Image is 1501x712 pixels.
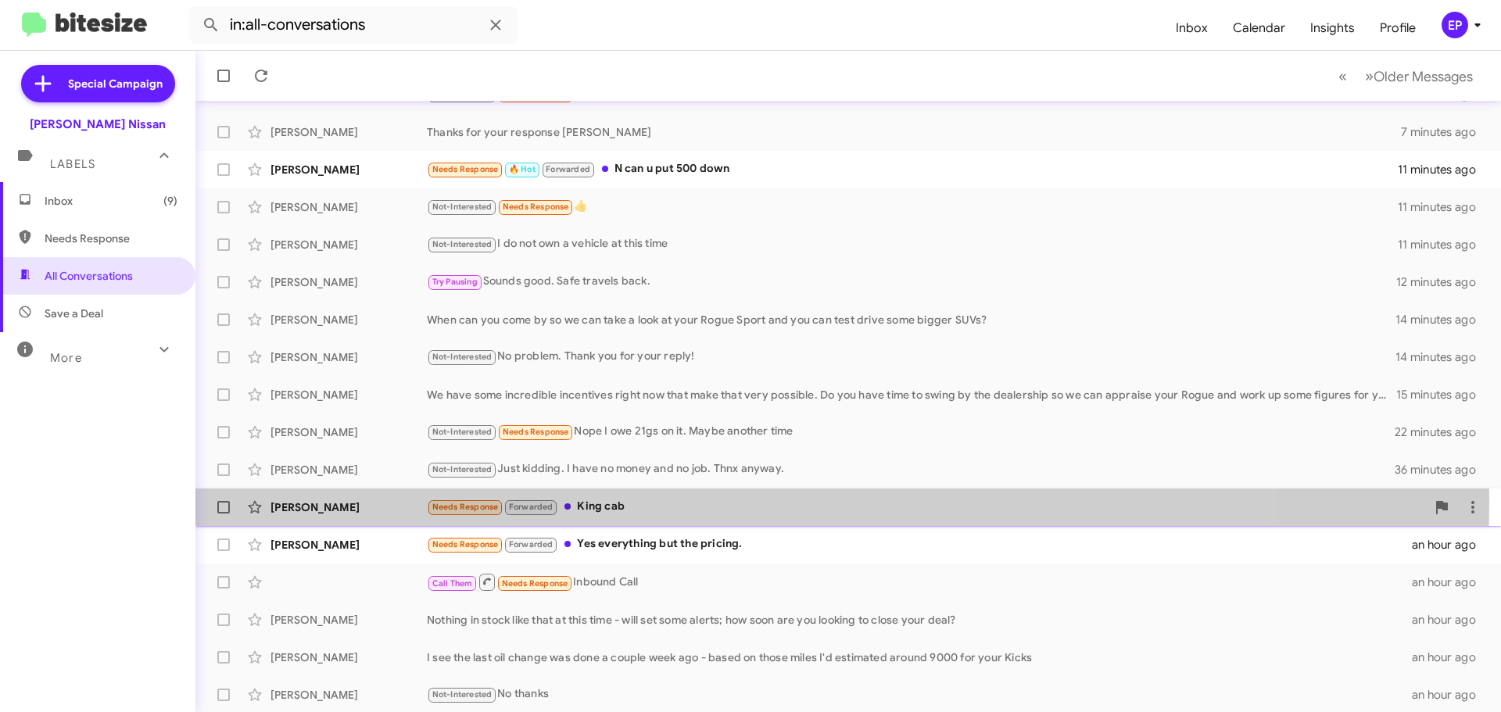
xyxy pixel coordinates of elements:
div: [PERSON_NAME] [270,312,427,327]
span: (9) [163,193,177,209]
div: an hour ago [1412,687,1488,703]
div: When can you come by so we can take a look at your Rogue Sport and you can test drive some bigger... [427,312,1395,327]
div: an hour ago [1412,574,1488,590]
div: [PERSON_NAME] [270,387,427,403]
span: Needs Response [432,502,499,512]
div: [PERSON_NAME] [270,687,427,703]
div: 14 minutes ago [1395,312,1488,327]
div: I do not own a vehicle at this time [427,235,1398,253]
span: Not-Interested [432,239,493,249]
span: Needs Response [502,578,568,589]
div: [PERSON_NAME] [270,274,427,290]
span: « [1338,66,1347,86]
div: [PERSON_NAME] [270,199,427,215]
div: 22 minutes ago [1395,424,1488,440]
div: [PERSON_NAME] [270,424,427,440]
span: Needs Response [45,231,177,246]
div: No problem. Thank you for your reply! [427,348,1395,366]
span: Not-Interested [432,427,493,437]
button: EP [1428,12,1484,38]
div: King cab [427,498,1426,516]
span: » [1365,66,1374,86]
a: Inbox [1163,5,1220,51]
div: Sounds good. Safe travels back. [427,273,1396,291]
button: Next [1356,60,1482,92]
div: N can u put 500 down [427,160,1398,178]
div: [PERSON_NAME] [270,612,427,628]
div: 15 minutes ago [1396,387,1488,403]
span: Forwarded [505,538,557,553]
div: 11 minutes ago [1398,237,1488,252]
div: Just kidding. I have no money and no job. Thnx anyway. [427,460,1395,478]
div: EP [1442,12,1468,38]
div: I see the last oil change was done a couple week ago - based on those miles I'd estimated around ... [427,649,1412,665]
button: Previous [1329,60,1356,92]
div: 11 minutes ago [1398,199,1488,215]
a: Profile [1367,5,1428,51]
div: an hour ago [1412,537,1488,553]
div: an hour ago [1412,649,1488,665]
span: Needs Response [432,164,499,174]
span: Not-Interested [432,464,493,474]
div: 36 minutes ago [1395,462,1488,478]
span: Not-Interested [432,352,493,362]
div: [PERSON_NAME] [270,124,427,140]
span: Not-Interested [432,202,493,212]
a: Calendar [1220,5,1298,51]
span: Needs Response [503,427,569,437]
span: All Conversations [45,268,133,284]
div: 7 minutes ago [1401,124,1488,140]
div: Nope I owe 21gs on it. Maybe another time [427,423,1395,441]
span: Forwarded [543,163,594,177]
span: Special Campaign [68,76,163,91]
span: Save a Deal [45,306,103,321]
div: Yes everything but the pricing. [427,535,1412,553]
div: [PERSON_NAME] [270,499,427,515]
div: an hour ago [1412,612,1488,628]
div: 11 minutes ago [1398,162,1488,177]
div: We have some incredible incentives right now that make that very possible. Do you have time to sw... [427,387,1396,403]
div: [PERSON_NAME] [270,537,427,553]
span: More [50,351,82,365]
div: [PERSON_NAME] [270,649,427,665]
span: Not-Interested [432,689,493,699]
div: [PERSON_NAME] [270,162,427,177]
div: [PERSON_NAME] [270,349,427,365]
span: Call Them [432,578,473,589]
span: Labels [50,157,95,171]
span: Needs Response [503,202,569,212]
div: Inbound Call [427,572,1412,592]
a: Special Campaign [21,65,175,102]
div: [PERSON_NAME] [270,237,427,252]
div: [PERSON_NAME] Nissan [30,116,166,132]
span: Try Pausing [432,277,478,287]
div: 14 minutes ago [1395,349,1488,365]
nav: Page navigation example [1330,60,1482,92]
span: Forwarded [505,500,557,515]
div: 12 minutes ago [1396,274,1488,290]
input: Search [189,6,518,44]
span: 🔥 Hot [509,164,536,174]
span: Older Messages [1374,68,1473,85]
div: 👍 [427,198,1398,216]
span: Needs Response [432,539,499,549]
div: No thanks [427,685,1412,703]
div: [PERSON_NAME] [270,462,427,478]
a: Insights [1298,5,1367,51]
span: Inbox [45,193,177,209]
div: Thanks for your response [PERSON_NAME] [427,124,1401,140]
div: Nothing in stock like that at this time - will set some alerts; how soon are you looking to close... [427,612,1412,628]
